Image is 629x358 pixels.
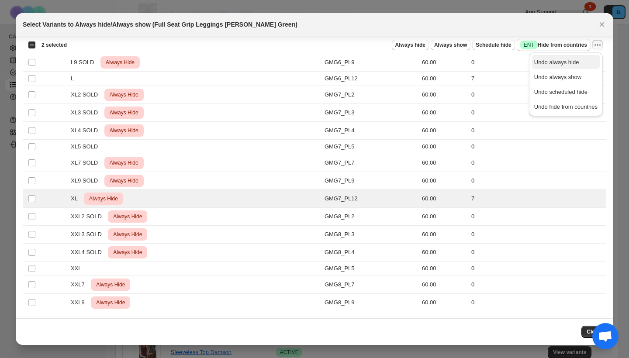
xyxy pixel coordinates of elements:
td: 0 [469,226,606,244]
span: Undo always hide [534,59,579,65]
td: 0 [469,122,606,140]
span: XL [71,194,82,203]
button: Schedule hide [472,40,515,50]
span: XL2 SOLD [71,90,103,99]
td: 7 [469,190,606,208]
span: ENT [524,41,534,48]
span: Always hide [395,41,425,48]
a: Open chat [592,323,619,349]
td: 60.00 [419,172,469,190]
td: 60.00 [419,190,469,208]
button: Always hide [392,40,429,50]
span: Always Hide [108,107,140,118]
span: Undo always show [534,74,581,80]
td: 60.00 [419,72,469,86]
td: GMG7_PL12 [322,190,419,208]
td: GMG8_PL2 [322,208,419,226]
td: 0 [469,154,606,172]
td: 60.00 [419,154,469,172]
button: Undo always show [532,70,600,84]
span: Schedule hide [476,41,511,48]
td: GMG8_PL5 [322,262,419,276]
td: 60.00 [419,140,469,154]
h2: Select Variants to Always hide/Always show (Full Seat Grip Leggings [PERSON_NAME] Green) [23,20,297,29]
span: Always Hide [94,297,127,308]
td: 0 [469,172,606,190]
span: 2 selected [41,41,67,48]
span: XXL7 [71,280,90,289]
span: Close [587,328,601,335]
td: GMG7_PL9 [322,172,419,190]
button: Always show [431,40,470,50]
td: GMG6_PL12 [322,72,419,86]
button: Undo hide from countries [532,100,600,114]
button: More actions [592,40,603,50]
td: GMG7_PL3 [322,104,419,122]
td: 60.00 [419,276,469,294]
span: L [71,74,79,83]
span: Always show [434,41,467,48]
span: XL4 SOLD [71,126,103,135]
td: 0 [469,104,606,122]
span: Always Hide [108,89,140,100]
span: L9 SOLD [71,58,99,67]
td: GMG7_PL2 [322,86,419,104]
td: GMG7_PL4 [322,122,419,140]
td: 60.00 [419,208,469,226]
td: 0 [469,244,606,262]
button: Close [596,18,608,31]
span: XXL3 SOLD [71,230,107,239]
button: SuccessENTHide from countries [517,39,591,51]
td: 60.00 [419,122,469,140]
span: Hide from countries [520,41,587,49]
span: XL9 SOLD [71,176,103,185]
td: 60.00 [419,86,469,104]
td: 60.00 [419,244,469,262]
span: Always Hide [87,193,120,204]
span: XXL [71,264,86,273]
span: XXL2 SOLD [71,212,107,221]
td: GMG6_PL9 [322,54,419,72]
td: GMG8_PL9 [322,294,419,312]
span: Always Hide [111,247,144,258]
span: XXL4 SOLD [71,248,107,257]
td: GMG7_PL7 [322,154,419,172]
td: 0 [469,262,606,276]
span: XL7 SOLD [71,158,103,167]
span: Always Hide [94,279,127,290]
td: 60.00 [419,54,469,72]
span: Always Hide [108,158,140,168]
span: Undo hide from countries [534,103,598,110]
span: Always Hide [111,211,144,222]
button: Undo always hide [532,55,600,69]
td: 0 [469,140,606,154]
td: GMG7_PL5 [322,140,419,154]
td: 60.00 [419,262,469,276]
td: GMG8_PL3 [322,226,419,244]
td: 0 [469,208,606,226]
span: Always Hide [111,229,144,240]
td: 0 [469,86,606,104]
button: Close [581,326,606,338]
span: XL5 SOLD [71,142,103,151]
span: Always Hide [104,57,136,68]
td: 60.00 [419,226,469,244]
td: 0 [469,294,606,312]
td: GMG8_PL4 [322,244,419,262]
td: GMG8_PL7 [322,276,419,294]
span: Undo scheduled hide [534,89,588,95]
td: 60.00 [419,294,469,312]
button: Undo scheduled hide [532,85,600,99]
td: 0 [469,276,606,294]
td: 60.00 [419,104,469,122]
span: XL3 SOLD [71,108,103,117]
span: Always Hide [108,176,140,186]
span: XXL9 [71,298,90,307]
td: 7 [469,72,606,86]
td: 0 [469,54,606,72]
span: Always Hide [108,125,140,136]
